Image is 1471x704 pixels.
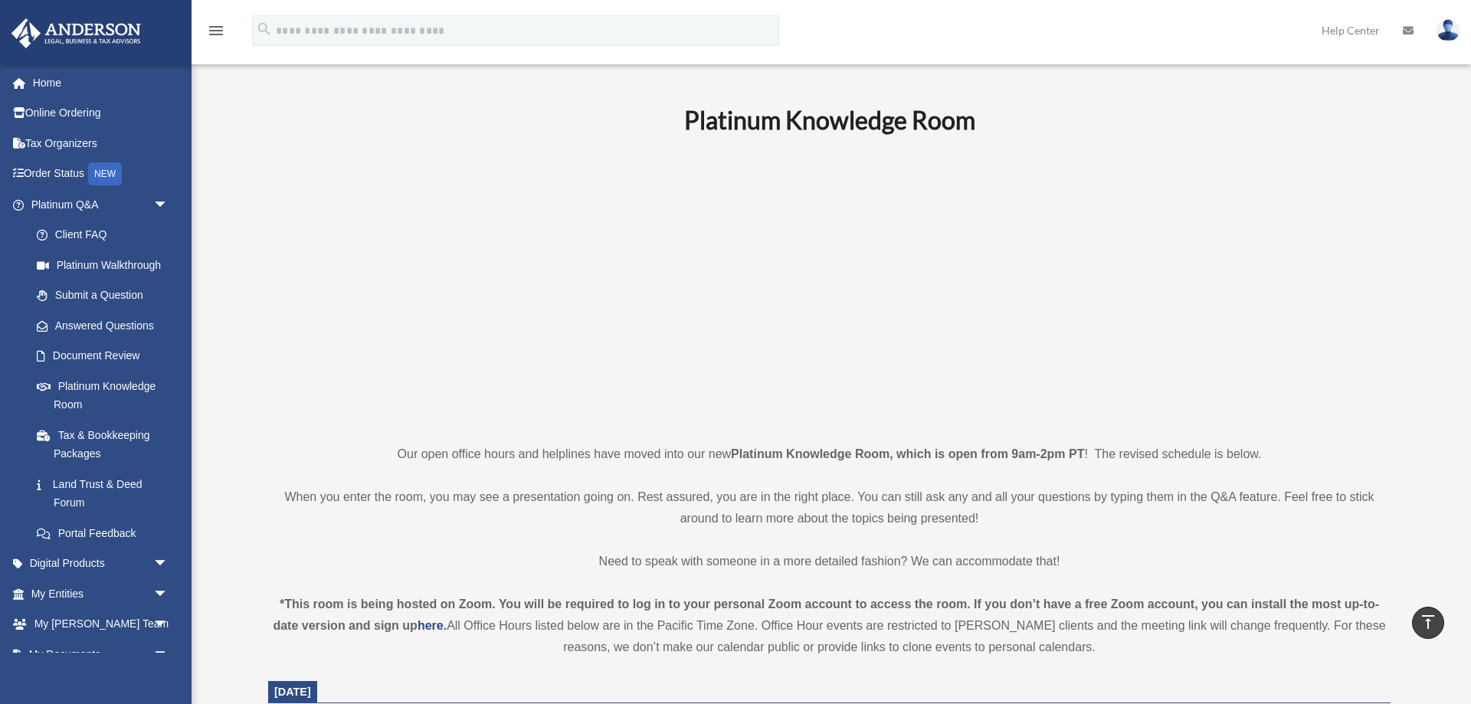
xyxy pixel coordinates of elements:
[418,619,444,632] a: here
[21,420,192,469] a: Tax & Bookkeeping Packages
[21,220,192,250] a: Client FAQ
[684,105,975,135] b: Platinum Knowledge Room
[600,156,1060,415] iframe: 231110_Toby_KnowledgeRoom
[21,518,192,548] a: Portal Feedback
[11,159,192,190] a: Order StatusNEW
[11,639,192,670] a: My Documentsarrow_drop_down
[153,609,184,640] span: arrow_drop_down
[21,371,184,420] a: Platinum Knowledge Room
[88,162,122,185] div: NEW
[207,27,225,40] a: menu
[7,18,146,48] img: Anderson Advisors Platinum Portal
[268,444,1391,465] p: Our open office hours and helplines have moved into our new ! The revised schedule is below.
[268,486,1391,529] p: When you enter the room, you may see a presentation going on. Rest assured, you are in the right ...
[153,639,184,670] span: arrow_drop_down
[268,551,1391,572] p: Need to speak with someone in a more detailed fashion? We can accommodate that!
[11,578,192,609] a: My Entitiesarrow_drop_down
[153,578,184,610] span: arrow_drop_down
[21,250,192,280] a: Platinum Walkthrough
[153,548,184,580] span: arrow_drop_down
[1437,19,1460,41] img: User Pic
[11,98,192,129] a: Online Ordering
[256,21,273,38] i: search
[21,469,192,518] a: Land Trust & Deed Forum
[731,447,1084,460] strong: Platinum Knowledge Room, which is open from 9am-2pm PT
[11,128,192,159] a: Tax Organizers
[273,598,1379,632] strong: *This room is being hosted on Zoom. You will be required to log in to your personal Zoom account ...
[11,609,192,640] a: My [PERSON_NAME] Teamarrow_drop_down
[21,310,192,341] a: Answered Questions
[1419,613,1437,631] i: vertical_align_top
[207,21,225,40] i: menu
[11,548,192,579] a: Digital Productsarrow_drop_down
[153,189,184,221] span: arrow_drop_down
[444,619,447,632] strong: .
[268,594,1391,658] div: All Office Hours listed below are in the Pacific Time Zone. Office Hour events are restricted to ...
[21,341,192,372] a: Document Review
[11,189,192,220] a: Platinum Q&Aarrow_drop_down
[274,686,311,698] span: [DATE]
[21,280,192,311] a: Submit a Question
[1412,607,1444,639] a: vertical_align_top
[11,67,192,98] a: Home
